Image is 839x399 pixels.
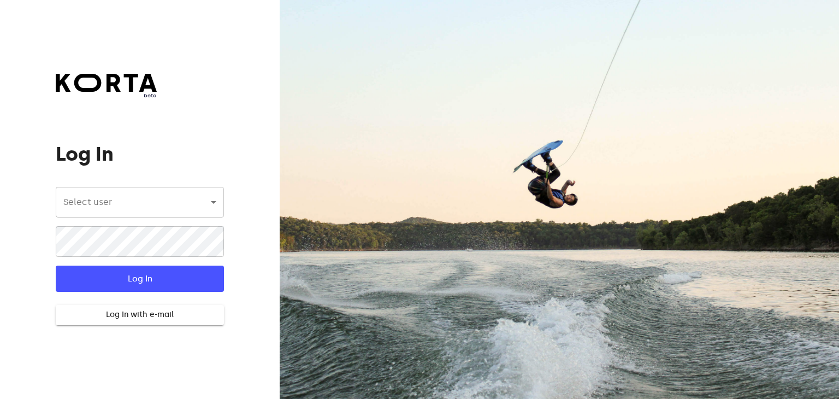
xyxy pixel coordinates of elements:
[64,308,215,322] span: Log In with e-mail
[56,74,157,99] a: beta
[56,266,223,292] button: Log In
[56,92,157,99] span: beta
[73,272,206,286] span: Log In
[56,305,223,325] button: Log In with e-mail
[56,187,223,218] div: ​
[56,74,157,92] img: Korta
[56,143,223,165] h1: Log In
